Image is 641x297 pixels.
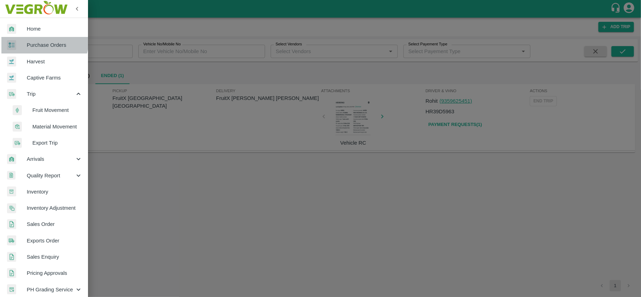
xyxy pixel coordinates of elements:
[27,188,82,196] span: Inventory
[7,235,16,246] img: shipments
[32,139,82,147] span: Export Trip
[7,72,16,83] img: harvest
[7,203,16,213] img: inventory
[13,138,22,148] img: delivery
[6,119,88,135] a: materialMaterial Movement
[7,284,16,295] img: whTracker
[27,172,75,179] span: Quality Report
[27,286,75,293] span: PH Grading Service
[27,204,82,212] span: Inventory Adjustment
[7,171,15,180] img: qualityReport
[32,123,82,131] span: Material Movement
[7,187,16,197] img: whInventory
[32,106,82,114] span: Fruit Movement
[7,40,16,50] img: reciept
[13,121,22,132] img: material
[27,220,82,228] span: Sales Order
[7,252,16,262] img: sales
[6,135,88,151] a: deliveryExport Trip
[7,24,16,34] img: whArrival
[27,155,75,163] span: Arrivals
[27,90,75,98] span: Trip
[7,89,16,99] img: delivery
[7,154,16,164] img: whArrival
[27,269,82,277] span: Pricing Approvals
[27,74,82,82] span: Captive Farms
[27,253,82,261] span: Sales Enquiry
[13,105,22,115] img: fruit
[7,219,16,229] img: sales
[27,25,82,33] span: Home
[7,268,16,278] img: sales
[27,237,82,245] span: Exports Order
[27,41,82,49] span: Purchase Orders
[7,56,16,67] img: harvest
[6,102,88,118] a: fruitFruit Movement
[27,58,82,65] span: Harvest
